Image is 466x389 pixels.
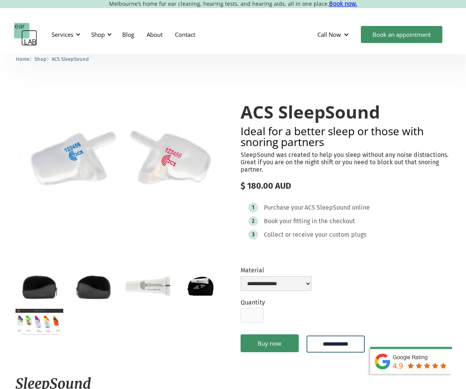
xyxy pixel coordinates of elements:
div: Call Now [317,31,341,38]
a: open lightbox [16,309,63,336]
label: Quantity [241,299,265,306]
p: SleepSound was created to help you sleep without any noise distractions. Great if you are on the ... [241,151,451,174]
div: Shop [87,23,114,46]
div: Purchase your [264,204,303,212]
a: home [14,23,37,46]
a: Buy now [241,334,299,352]
div: $ 180.00 AUD [241,181,451,191]
a: open lightbox [69,270,117,302]
a: Book an appointment [361,26,442,43]
a: Shop [35,55,47,62]
a: Blog [116,23,140,46]
span: ACS SleepSound [52,56,89,62]
li: 〉 [35,55,52,63]
a: open lightbox [16,270,63,302]
div: Shop [91,31,105,38]
div: online [352,204,370,212]
span: Shop [35,56,47,62]
a: About [140,23,169,46]
label: Material [241,267,312,274]
a: Contact [169,23,201,46]
h2: Ideal for a better sleep or those with snoring partners [241,126,451,147]
a: Home [16,55,29,62]
div: 2 [252,218,255,224]
a: open lightbox [178,270,225,302]
div: Services [52,31,73,38]
div: Collect or receive your custom plugs [264,231,366,239]
img: ACS SleepSound [16,87,226,232]
li: 〉 [16,55,35,63]
div: 3 [252,232,255,238]
div: Services [47,23,83,46]
h1: ACS SleepSound [241,102,451,122]
div: Book your fitting in the checkout [264,217,355,225]
div: Call Now [311,23,357,46]
a: open lightbox [16,87,226,232]
a: ACS SleepSound [52,55,89,62]
span: Home [16,56,29,62]
a: open lightbox [124,270,172,302]
div: ACS SleepSound [305,204,351,212]
div: 1 [252,205,254,210]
